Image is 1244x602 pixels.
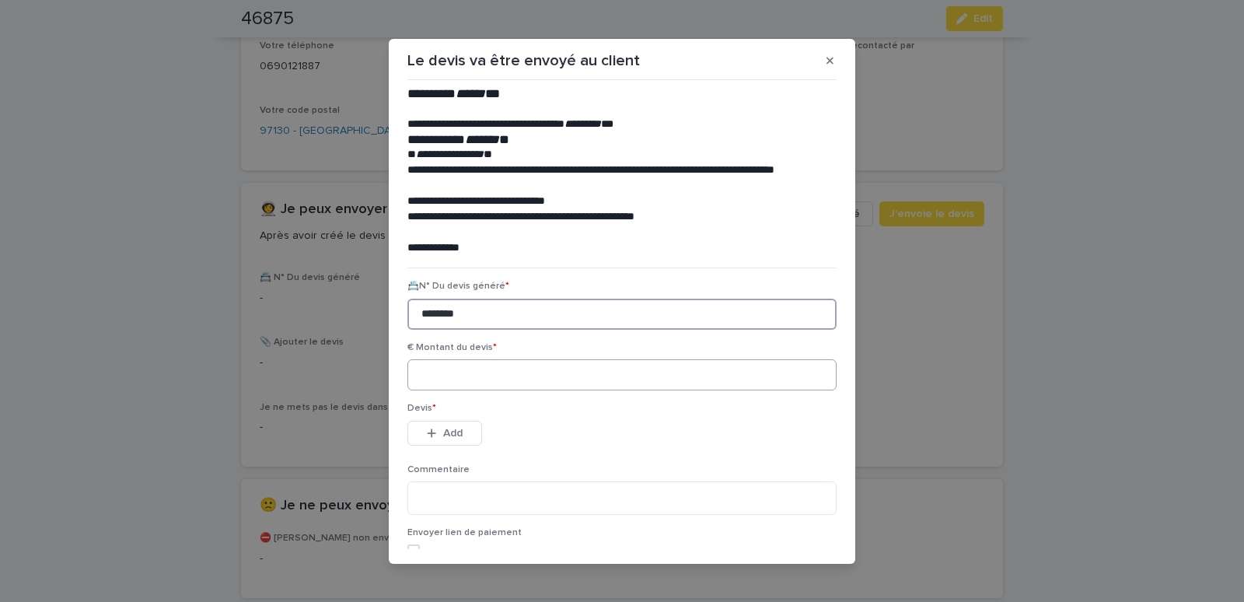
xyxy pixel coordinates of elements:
p: Le devis va être envoyé au client [407,51,640,70]
span: Add [443,428,463,439]
span: € Montant du devis [407,343,497,352]
span: Devis [407,404,436,413]
span: Envoyer lien de paiement [407,528,522,537]
span: 📇N° Du devis généré [407,282,509,291]
button: Add [407,421,482,446]
span: Commentaire [407,465,470,474]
